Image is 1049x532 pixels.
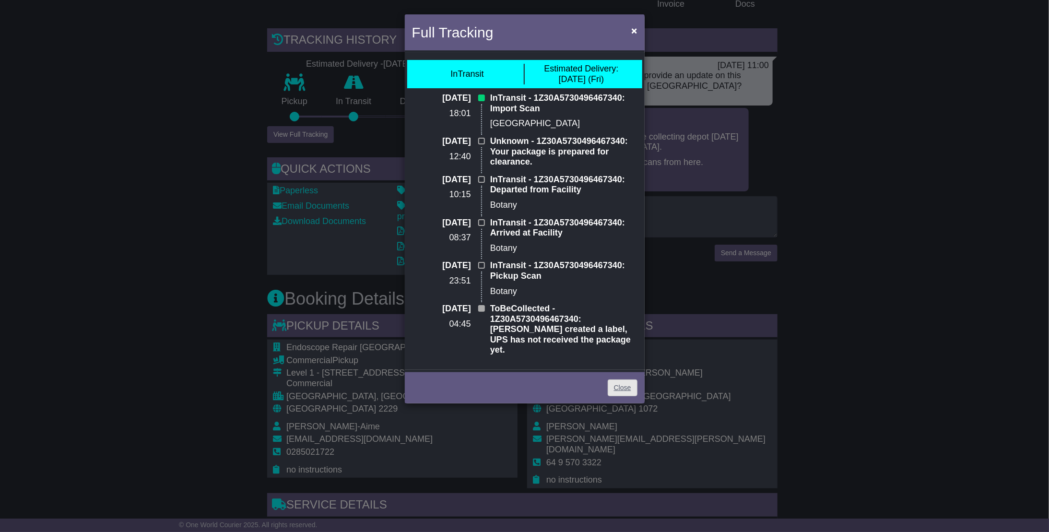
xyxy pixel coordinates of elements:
[490,136,637,167] p: Unknown - 1Z30A5730496467340: Your package is prepared for clearance.
[490,118,637,129] p: [GEOGRAPHIC_DATA]
[490,175,637,195] p: InTransit - 1Z30A5730496467340: Departed from Facility
[412,276,471,286] p: 23:51
[412,304,471,314] p: [DATE]
[412,189,471,200] p: 10:15
[544,64,618,73] span: Estimated Delivery:
[412,233,471,243] p: 08:37
[490,200,637,211] p: Botany
[412,108,471,119] p: 18:01
[490,218,637,238] p: InTransit - 1Z30A5730496467340: Arrived at Facility
[544,64,618,84] div: [DATE] (Fri)
[626,21,642,40] button: Close
[608,379,637,396] a: Close
[490,304,637,355] p: ToBeCollected - 1Z30A5730496467340: [PERSON_NAME] created a label, UPS has not received the packa...
[412,93,471,104] p: [DATE]
[631,25,637,36] span: ×
[450,69,483,80] div: InTransit
[412,218,471,228] p: [DATE]
[412,319,471,330] p: 04:45
[412,136,471,147] p: [DATE]
[490,93,637,114] p: InTransit - 1Z30A5730496467340: Import Scan
[412,22,494,43] h4: Full Tracking
[412,175,471,185] p: [DATE]
[412,152,471,162] p: 12:40
[490,260,637,281] p: InTransit - 1Z30A5730496467340: Pickup Scan
[490,286,637,297] p: Botany
[490,243,637,254] p: Botany
[412,260,471,271] p: [DATE]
